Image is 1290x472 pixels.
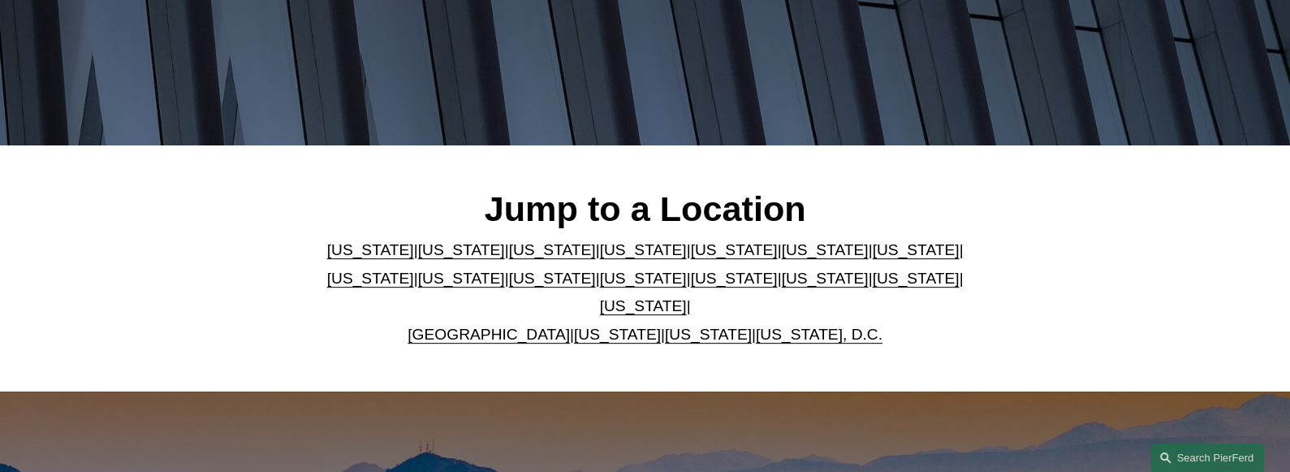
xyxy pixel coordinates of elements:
[600,297,687,314] a: [US_STATE]
[418,241,505,258] a: [US_STATE]
[781,270,868,287] a: [US_STATE]
[408,326,570,343] a: [GEOGRAPHIC_DATA]
[690,241,777,258] a: [US_STATE]
[313,188,977,230] h2: Jump to a Location
[574,326,661,343] a: [US_STATE]
[600,270,687,287] a: [US_STATE]
[665,326,752,343] a: [US_STATE]
[327,270,414,287] a: [US_STATE]
[690,270,777,287] a: [US_STATE]
[418,270,505,287] a: [US_STATE]
[313,236,977,349] p: | | | | | | | | | | | | | | | | | |
[781,241,868,258] a: [US_STATE]
[756,326,882,343] a: [US_STATE], D.C.
[509,241,596,258] a: [US_STATE]
[1150,444,1264,472] a: Search this site
[872,241,959,258] a: [US_STATE]
[600,241,687,258] a: [US_STATE]
[327,241,414,258] a: [US_STATE]
[872,270,959,287] a: [US_STATE]
[509,270,596,287] a: [US_STATE]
